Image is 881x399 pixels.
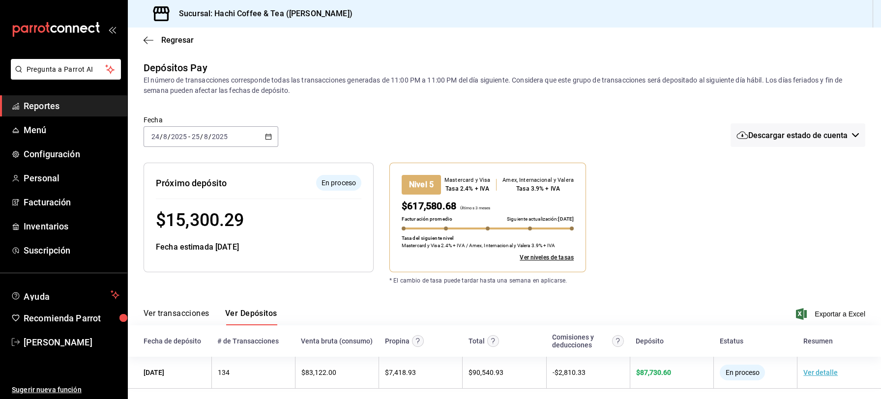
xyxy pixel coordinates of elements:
[225,309,277,325] button: Ver Depósitos
[211,357,295,389] td: 134
[12,385,119,395] span: Sugerir nueva función
[520,253,574,262] a: Ver todos los niveles de tasas
[24,289,107,301] span: Ayuda
[507,215,574,223] p: Siguiente actualización:
[748,131,848,140] span: Descargar estado de cuenta
[469,337,485,345] div: Total
[456,205,490,213] p: Últimos 3 meses
[151,133,160,141] input: --
[144,309,277,325] div: navigation tabs
[128,357,211,389] td: [DATE]
[720,365,765,380] div: El depósito aún no se ha enviado a tu cuenta bancaria.
[160,133,163,141] span: /
[188,133,190,141] span: -
[108,26,116,33] button: open_drawer_menu
[803,369,838,376] a: Ver detalle
[24,147,119,161] span: Configuración
[171,8,352,20] h3: Sucursal: Hachi Coffee & Tea ([PERSON_NAME])
[487,335,499,347] svg: Este monto equivale al total de la venta más otros abonos antes de aplicar comisión e IVA.
[301,337,373,345] div: Venta bruta (consumo)
[502,184,574,193] div: Tasa 3.9% + IVA
[318,178,360,188] span: En proceso
[316,175,361,191] div: El depósito aún no se ha enviado a tu cuenta bancaria.
[156,210,244,230] span: $ 15,300.29
[24,123,119,137] span: Menú
[7,71,121,82] a: Pregunta a Parrot AI
[24,336,119,349] span: [PERSON_NAME]
[385,369,416,376] span: $ 7,418.93
[636,369,671,376] span: $ 87,730.60
[156,241,361,253] div: Fecha estimada [DATE]
[156,176,227,190] div: Próximo depósito
[301,369,336,376] span: $ 83,122.00
[553,369,586,376] span: - $ 2,810.33
[211,133,228,141] input: ----
[803,337,833,345] div: Resumen
[161,35,194,45] span: Regresar
[168,133,171,141] span: /
[191,133,200,141] input: --
[11,59,121,80] button: Pregunta a Parrot AI
[144,35,194,45] button: Regresar
[798,308,865,320] button: Exportar a Excel
[444,184,490,193] div: Tasa 2.4% + IVA
[552,333,610,349] div: Comisiones y deducciones
[612,335,624,347] svg: Contempla comisión de ventas y propinas, IVA, cancelaciones y devoluciones.
[444,176,490,185] div: Mastercard y Visa
[200,133,203,141] span: /
[24,99,119,113] span: Reportes
[374,260,742,285] div: * El cambio de tasa puede tardar hasta una semana en aplicarse.
[720,337,743,345] div: Estatus
[144,309,209,325] button: Ver transacciones
[217,337,279,345] div: # de Transacciones
[469,369,503,376] span: $ 90,540.93
[144,116,278,123] label: Fecha
[722,369,764,376] span: En proceso
[163,133,168,141] input: --
[558,216,574,222] span: [DATE]
[636,337,664,345] div: Depósito
[144,75,865,96] div: El número de transacciones corresponde todas las transacciones generadas de 11:00 PM a 11:00 PM d...
[24,220,119,233] span: Inventarios
[24,171,119,185] span: Personal
[385,337,410,345] div: Propina
[208,133,211,141] span: /
[204,133,208,141] input: --
[402,175,441,195] div: Nivel 5
[27,64,106,75] span: Pregunta a Parrot AI
[402,215,452,223] p: Facturación promedio
[24,244,119,257] span: Suscripción
[402,242,556,249] p: Mastercard y Visa 2.4% + IVA / Amex, Internacional y Valera 3.9% + IVA
[144,337,201,345] div: Fecha de depósito
[24,312,119,325] span: Recomienda Parrot
[144,60,207,75] div: Depósitos Pay
[502,176,574,185] div: Amex, Internacional y Valera
[731,123,865,147] button: Descargar estado de cuenta
[412,335,424,347] svg: Las propinas mostradas excluyen toda configuración de retención.
[24,196,119,209] span: Facturación
[402,200,456,212] span: $617,580.68
[402,234,454,242] p: Tasa del siguiente nivel
[171,133,187,141] input: ----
